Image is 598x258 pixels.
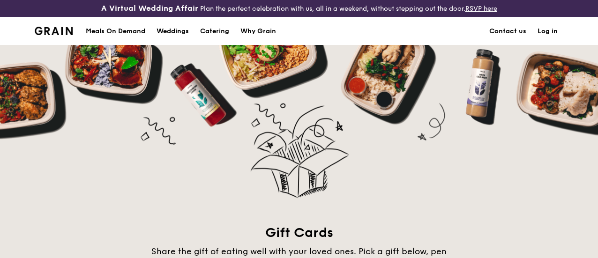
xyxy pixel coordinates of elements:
div: Catering [200,17,229,45]
h1: Gift Cards [147,224,451,241]
div: Meals On Demand [86,17,145,45]
a: Why Grain [235,17,282,45]
a: Weddings [151,17,194,45]
div: Weddings [157,17,189,45]
h3: A Virtual Wedding Affair [101,4,198,13]
a: Log in [532,17,563,45]
a: RSVP here [465,5,497,13]
div: Plan the perfect celebration with us, all in a weekend, without stepping out the door. [100,4,499,13]
div: Why Grain [240,17,276,45]
img: Grain [35,27,73,35]
a: GrainGrain [35,16,73,44]
a: Contact us [484,17,532,45]
a: Catering [194,17,235,45]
